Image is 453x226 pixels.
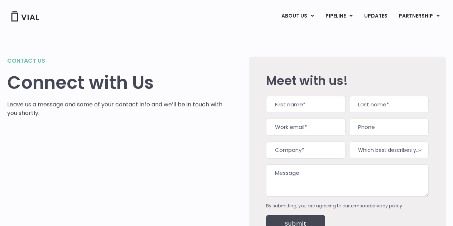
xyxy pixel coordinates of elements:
img: Vial Logo [11,11,39,21]
input: Company* [266,141,346,159]
a: PARTNERSHIPMenu Toggle [393,10,445,22]
div: By submitting, you are agreeing to our and [266,203,429,209]
span: Which best describes you?* [349,141,429,158]
h2: Meet with us! [266,74,429,87]
input: Work email* [266,119,346,136]
input: First name* [266,96,346,113]
h1: Connect with Us [7,72,227,93]
input: Last name* [349,96,429,113]
a: UPDATES [358,10,393,22]
a: PIPELINEMenu Toggle [320,10,358,22]
input: Phone [349,119,429,136]
a: ABOUT USMenu Toggle [276,10,319,22]
p: Leave us a message and some of your contact info and we’ll be in touch with you shortly. [7,100,227,117]
a: privacy policy [371,203,402,209]
h2: Contact us [7,57,227,65]
a: terms [350,203,362,209]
